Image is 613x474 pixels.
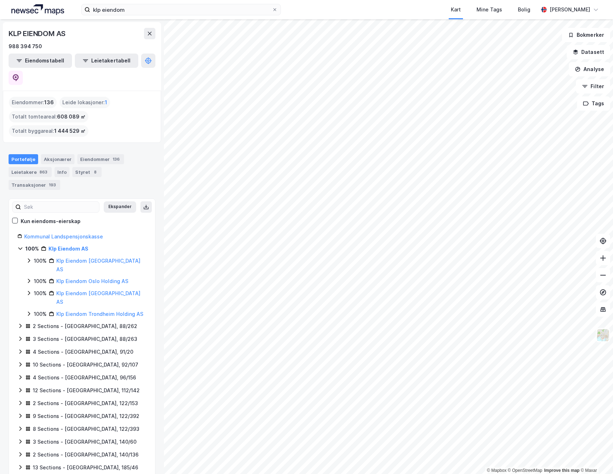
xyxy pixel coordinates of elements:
[9,125,88,137] div: Totalt byggareal :
[33,386,140,395] div: 12 Sections - [GEOGRAPHIC_DATA], 112/142
[92,168,99,176] div: 8
[477,5,502,14] div: Mine Tags
[9,42,42,51] div: 988 394 750
[9,111,88,122] div: Totalt tomteareal :
[596,328,610,342] img: Z
[41,154,74,164] div: Aksjonærer
[577,440,613,474] div: Kontrollprogram for chat
[33,425,139,433] div: 8 Sections - [GEOGRAPHIC_DATA], 122/393
[90,4,272,15] input: Søk på adresse, matrikkel, gårdeiere, leietakere eller personer
[56,278,128,284] a: Klp Eiendom Oslo Holding AS
[544,468,579,473] a: Improve this map
[33,438,136,446] div: 3 Sections - [GEOGRAPHIC_DATA], 140/60
[9,28,67,39] div: KLP EIENDOM AS
[569,62,610,76] button: Analyse
[33,463,138,472] div: 13 Sections - [GEOGRAPHIC_DATA], 185/46
[33,450,139,459] div: 2 Sections - [GEOGRAPHIC_DATA], 140/136
[77,154,124,164] div: Eiendommer
[508,468,542,473] a: OpenStreetMap
[577,440,613,474] iframe: Chat Widget
[33,360,138,369] div: 10 Sections - [GEOGRAPHIC_DATA], 92/107
[24,233,103,239] a: Kommunal Landspensjonskasse
[38,168,49,176] div: 863
[9,167,52,177] div: Leietakere
[111,156,121,163] div: 136
[57,112,86,121] span: 608 089 ㎡
[576,79,610,94] button: Filter
[33,322,137,331] div: 2 Sections - [GEOGRAPHIC_DATA], 88/262
[518,5,530,14] div: Bolig
[33,412,139,420] div: 9 Sections - [GEOGRAPHIC_DATA], 122/392
[48,246,88,252] a: Klp Eiendom AS
[56,258,140,272] a: Klp Eiendom [GEOGRAPHIC_DATA] AS
[33,399,138,408] div: 2 Sections - [GEOGRAPHIC_DATA], 122/153
[9,180,60,190] div: Transaksjoner
[33,373,136,382] div: 4 Sections - [GEOGRAPHIC_DATA], 96/156
[451,5,461,14] div: Kart
[60,97,110,108] div: Leide lokasjoner :
[577,96,610,111] button: Tags
[47,181,57,188] div: 193
[104,201,136,213] button: Ekspander
[562,28,610,42] button: Bokmerker
[55,167,69,177] div: Info
[25,244,39,253] div: 100%
[9,54,72,68] button: Eiendomstabell
[550,5,590,14] div: [PERSON_NAME]
[9,97,57,108] div: Eiendommer :
[54,127,86,135] span: 1 444 529 ㎡
[21,217,81,226] div: Kun eiendoms-eierskap
[33,335,137,343] div: 3 Sections - [GEOGRAPHIC_DATA], 88/263
[487,468,506,473] a: Mapbox
[44,98,54,107] span: 136
[34,257,47,265] div: 100%
[34,310,47,318] div: 100%
[21,202,99,212] input: Søk
[72,167,102,177] div: Styret
[56,290,140,305] a: Klp Eiendom [GEOGRAPHIC_DATA] AS
[75,54,138,68] button: Leietakertabell
[105,98,107,107] span: 1
[34,277,47,286] div: 100%
[11,4,64,15] img: logo.a4113a55bc3d86da70a041830d287a7e.svg
[56,311,143,317] a: Klp Eiendom Trondheim Holding AS
[33,348,133,356] div: 4 Sections - [GEOGRAPHIC_DATA], 91/20
[567,45,610,59] button: Datasett
[9,154,38,164] div: Portefølje
[34,289,47,298] div: 100%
